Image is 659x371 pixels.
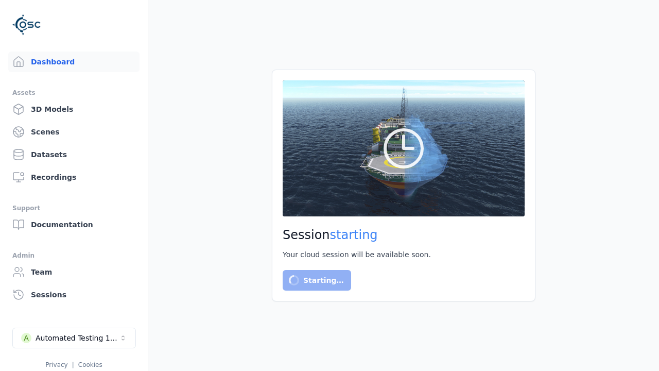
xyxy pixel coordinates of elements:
[78,361,102,368] a: Cookies
[36,333,119,343] div: Automated Testing 1 - Playwright
[283,227,525,243] h2: Session
[283,249,525,260] div: Your cloud session will be available soon.
[45,361,67,368] a: Privacy
[8,262,140,282] a: Team
[72,361,74,368] span: |
[21,333,31,343] div: A
[12,249,135,262] div: Admin
[8,122,140,142] a: Scenes
[12,328,136,348] button: Select a workspace
[12,202,135,214] div: Support
[8,52,140,72] a: Dashboard
[8,99,140,120] a: 3D Models
[12,10,41,39] img: Logo
[8,284,140,305] a: Sessions
[8,214,140,235] a: Documentation
[8,167,140,188] a: Recordings
[12,87,135,99] div: Assets
[8,144,140,165] a: Datasets
[283,270,351,291] button: Starting…
[330,228,378,242] span: starting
